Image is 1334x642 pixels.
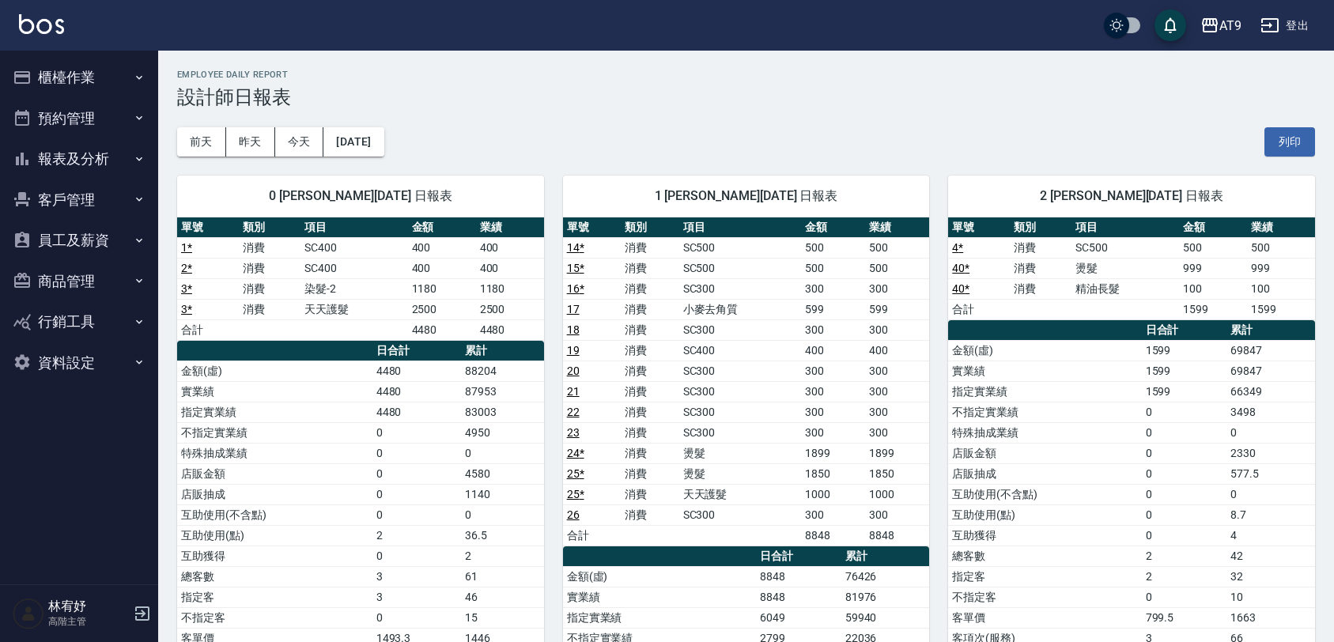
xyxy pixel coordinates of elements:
[461,443,543,463] td: 0
[372,546,462,566] td: 0
[948,566,1141,587] td: 指定客
[865,484,929,504] td: 1000
[177,566,372,587] td: 總客數
[621,463,678,484] td: 消費
[1010,278,1071,299] td: 消費
[948,587,1141,607] td: 不指定客
[621,217,678,238] th: 類別
[6,138,152,179] button: 報表及分析
[177,127,226,157] button: 前天
[865,237,929,258] td: 500
[865,381,929,402] td: 300
[6,342,152,383] button: 資料設定
[1010,237,1071,258] td: 消費
[177,443,372,463] td: 特殊抽成業績
[801,258,865,278] td: 500
[948,443,1141,463] td: 店販金額
[177,607,372,628] td: 不指定客
[679,319,802,340] td: SC300
[1071,217,1178,238] th: 項目
[801,237,865,258] td: 500
[372,484,462,504] td: 0
[408,278,476,299] td: 1180
[679,402,802,422] td: SC300
[6,220,152,261] button: 員工及薪資
[1142,463,1227,484] td: 0
[372,525,462,546] td: 2
[841,566,930,587] td: 76426
[372,607,462,628] td: 0
[177,525,372,546] td: 互助使用(點)
[239,217,300,238] th: 類別
[461,341,543,361] th: 累計
[801,422,865,443] td: 300
[372,566,462,587] td: 3
[177,319,239,340] td: 合計
[461,566,543,587] td: 61
[679,381,802,402] td: SC300
[461,587,543,607] td: 46
[563,217,930,546] table: a dense table
[567,303,580,315] a: 17
[801,299,865,319] td: 599
[239,237,300,258] td: 消費
[1247,278,1315,299] td: 100
[567,406,580,418] a: 22
[1226,320,1315,341] th: 累計
[948,607,1141,628] td: 客單價
[300,217,407,238] th: 項目
[621,422,678,443] td: 消費
[948,299,1010,319] td: 合計
[323,127,384,157] button: [DATE]
[1142,381,1227,402] td: 1599
[461,402,543,422] td: 83003
[1226,422,1315,443] td: 0
[372,504,462,525] td: 0
[756,546,841,567] th: 日合計
[679,504,802,525] td: SC300
[621,484,678,504] td: 消費
[679,361,802,381] td: SC300
[476,299,544,319] td: 2500
[567,385,580,398] a: 21
[300,278,407,299] td: 染髮-2
[177,361,372,381] td: 金額(虛)
[372,381,462,402] td: 4480
[621,361,678,381] td: 消費
[679,463,802,484] td: 燙髮
[801,340,865,361] td: 400
[948,217,1315,320] table: a dense table
[1247,299,1315,319] td: 1599
[865,361,929,381] td: 300
[6,179,152,221] button: 客戶管理
[177,217,544,341] table: a dense table
[865,443,929,463] td: 1899
[177,463,372,484] td: 店販金額
[372,402,462,422] td: 4480
[226,127,275,157] button: 昨天
[1226,484,1315,504] td: 0
[1226,463,1315,484] td: 577.5
[1142,402,1227,422] td: 0
[948,504,1141,525] td: 互助使用(點)
[1226,340,1315,361] td: 69847
[948,422,1141,443] td: 特殊抽成業績
[1226,607,1315,628] td: 1663
[1226,587,1315,607] td: 10
[841,587,930,607] td: 81976
[408,237,476,258] td: 400
[48,614,129,629] p: 高階主管
[801,402,865,422] td: 300
[801,217,865,238] th: 金額
[563,525,621,546] td: 合計
[1247,258,1315,278] td: 999
[408,319,476,340] td: 4480
[1142,320,1227,341] th: 日合計
[177,587,372,607] td: 指定客
[865,299,929,319] td: 599
[1247,217,1315,238] th: 業績
[1142,422,1227,443] td: 0
[679,217,802,238] th: 項目
[1226,361,1315,381] td: 69847
[948,217,1010,238] th: 單號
